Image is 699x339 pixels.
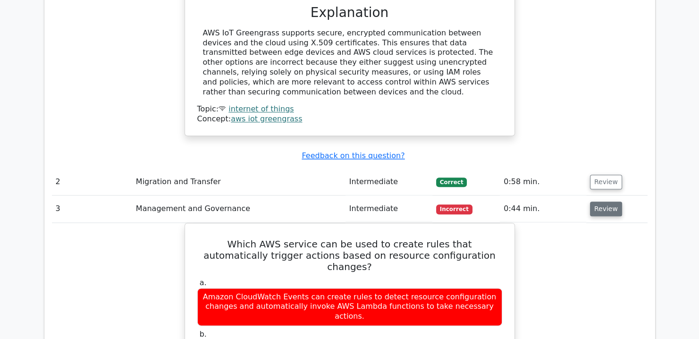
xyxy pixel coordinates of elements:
td: 3 [52,195,132,222]
td: Migration and Transfer [132,169,345,195]
td: Management and Governance [132,195,345,222]
a: Feedback on this question? [302,151,404,160]
button: Review [590,175,622,189]
div: Amazon CloudWatch Events can create rules to detect resource configuration changes and automatica... [197,288,502,326]
button: Review [590,202,622,216]
span: a. [200,278,207,287]
td: Intermediate [345,195,432,222]
div: AWS IoT Greengrass supports secure, encrypted communication between devices and the cloud using X... [203,28,497,97]
span: Incorrect [436,204,472,214]
h3: Explanation [203,5,497,21]
td: Intermediate [345,169,432,195]
a: internet of things [228,104,294,113]
a: aws iot greengrass [231,114,302,123]
td: 2 [52,169,132,195]
span: Correct [436,178,467,187]
div: Topic: [197,104,502,114]
div: Concept: [197,114,502,124]
h5: Which AWS service can be used to create rules that automatically trigger actions based on resourc... [196,238,503,272]
td: 0:58 min. [500,169,586,195]
td: 0:44 min. [500,195,586,222]
span: b. [200,330,207,339]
